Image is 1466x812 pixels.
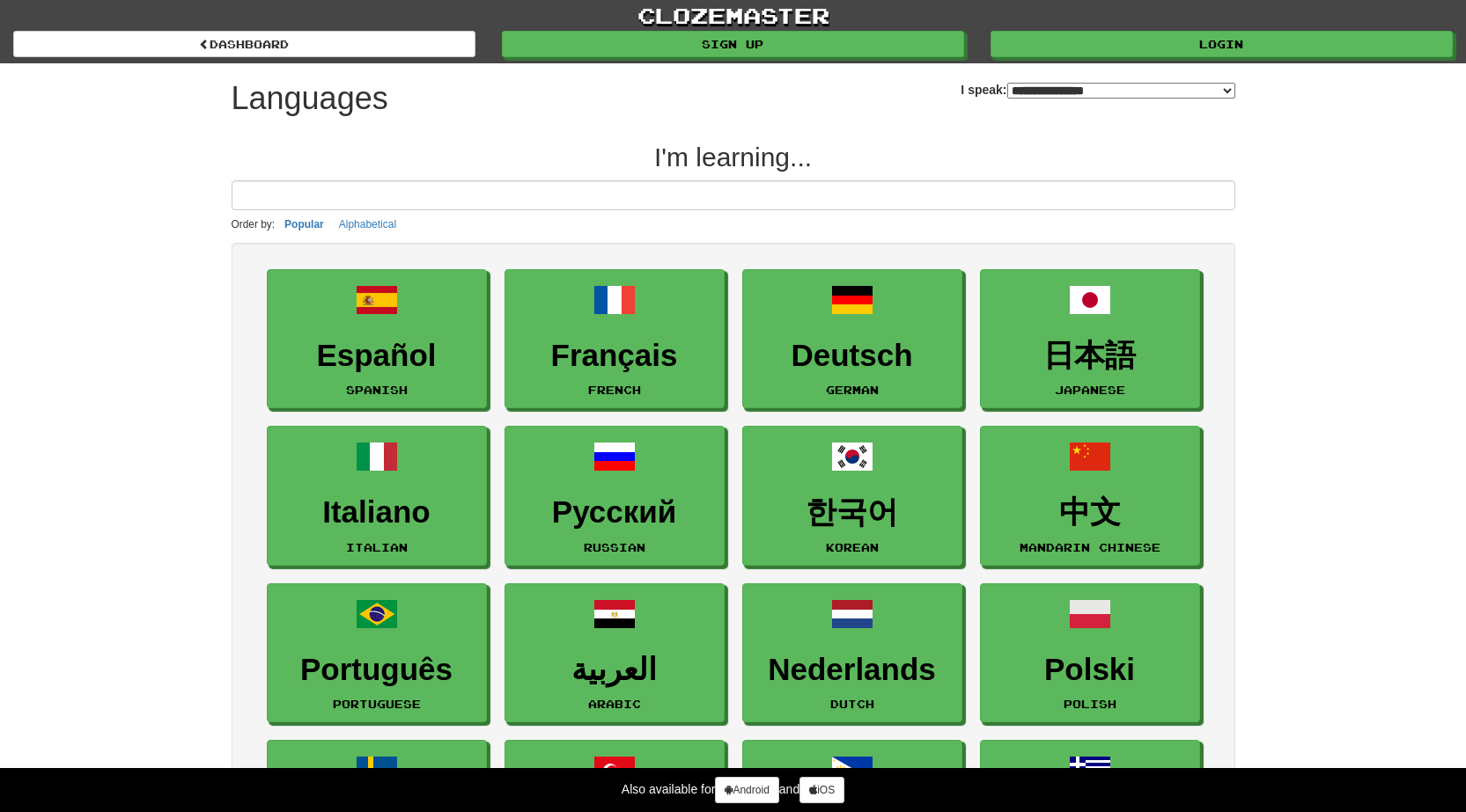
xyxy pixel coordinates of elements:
h3: العربية [514,653,715,687]
small: Order by: [232,218,276,230]
a: NederlandsDutch [742,583,962,723]
label: I speak: [961,81,1234,99]
a: Sign up [502,31,964,57]
button: Alphabetical [334,215,401,234]
a: iOS [799,777,844,803]
a: 日本語Japanese [980,269,1200,409]
small: Italian [346,541,408,553]
small: Arabic [588,698,641,710]
a: dashboard [13,31,475,57]
button: Popular [279,215,329,234]
a: FrançaisFrench [505,269,725,409]
small: Russian [584,541,645,553]
a: Android [715,777,778,803]
h2: I'm learning... [232,143,1235,172]
h3: 日本語 [990,339,1190,373]
small: German [826,384,879,396]
h3: Deutsch [752,339,953,373]
small: Polish [1064,698,1116,710]
select: I speak: [1007,83,1235,99]
a: РусскийRussian [505,426,725,566]
a: العربيةArabic [505,583,725,723]
a: 한국어Korean [742,426,962,566]
a: 中文Mandarin Chinese [980,426,1200,566]
h3: 한국어 [752,495,953,530]
small: French [588,384,641,396]
small: Japanese [1055,384,1125,396]
small: Portuguese [333,698,421,710]
h1: Languages [232,81,388,116]
small: Dutch [830,698,874,710]
small: Mandarin Chinese [1020,541,1160,553]
h3: Français [514,339,715,373]
h3: Español [276,339,477,373]
h3: Italiano [276,495,477,530]
small: Korean [826,541,879,553]
a: ItalianoItalian [267,426,487,566]
a: Login [991,31,1453,57]
small: Spanish [346,384,408,396]
h3: Polski [990,653,1190,687]
a: DeutschGerman [742,269,962,409]
a: PortuguêsPortuguese [267,583,487,723]
h3: Português [276,653,477,687]
h3: Nederlands [752,653,953,687]
h3: 中文 [990,495,1190,530]
a: EspañolSpanish [267,269,487,409]
a: PolskiPolish [980,583,1200,723]
h3: Русский [514,495,715,530]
